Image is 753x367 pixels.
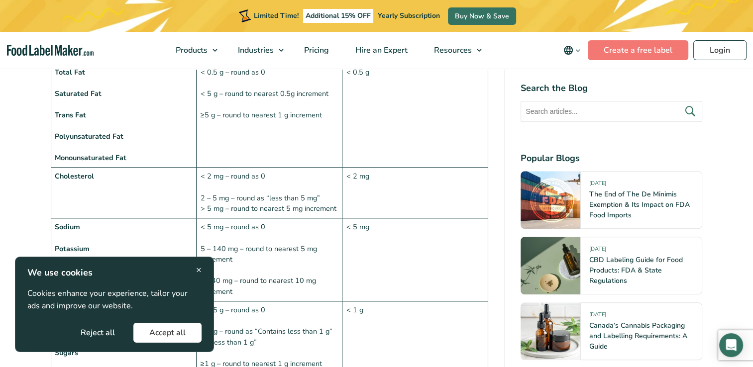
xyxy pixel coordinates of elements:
a: Hire an Expert [342,32,419,69]
div: Open Intercom Messenger [719,333,743,357]
span: Yearly Subscription [378,11,440,20]
span: Limited Time! [254,11,299,20]
span: [DATE] [589,311,606,322]
strong: Sugars [55,348,78,358]
td: < 2 mg [342,168,488,218]
a: Buy Now & Save [448,7,516,25]
span: Products [173,45,209,56]
a: Resources [421,32,487,69]
a: Create a free label [588,40,688,60]
td: < 0.5 g – round as 0 < 5 g – round to nearest 0.5g increment ≥5 g – round to nearest 1 g increment [197,63,342,168]
span: Pricing [301,45,330,56]
strong: Trans Fat [55,110,86,120]
strong: Sodium [55,222,80,232]
a: Industries [225,32,289,69]
span: [DATE] [589,245,606,257]
span: Resources [431,45,473,56]
strong: Total Fat [55,67,85,77]
strong: Monounsaturated Fat [55,153,126,163]
button: Accept all [133,323,202,343]
strong: Cholesterol [55,171,94,181]
a: Pricing [291,32,340,69]
strong: We use cookies [27,267,93,278]
span: Hire an Expert [352,45,409,56]
a: Products [163,32,222,69]
span: Industries [235,45,275,56]
span: × [196,263,202,276]
p: Cookies enhance your experience, tailor your ads and improve our website. [27,287,202,313]
span: [DATE] [589,180,606,191]
a: The End of The De Minimis Exemption & Its Impact on FDA Food Imports [589,189,689,220]
a: Login [693,40,747,60]
button: Reject all [65,323,131,343]
input: Search articles... [521,101,702,122]
span: Additional 15% OFF [303,9,373,23]
strong: Potassium [55,244,90,254]
td: < 2 mg – round as 0 2 – 5 mg – round as “less than 5 mg” > 5 mg – round to nearest 5 mg increment [197,168,342,218]
h4: Popular Blogs [521,152,702,165]
strong: Polyunsaturated Fat [55,131,123,141]
a: Canada’s Cannabis Packaging and Labelling Requirements: A Guide [589,321,687,351]
a: CBD Labeling Guide for Food Products: FDA & State Regulations [589,255,682,285]
td: < 0.5 g [342,63,488,168]
td: < 5 mg [342,218,488,301]
strong: Saturated Fat [55,89,102,98]
h4: Search the Blog [521,82,702,95]
td: < 5 mg – round as 0 5 – 140 mg – round to nearest 5 mg increment > 140 mg – round to nearest 10 m... [197,218,342,301]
